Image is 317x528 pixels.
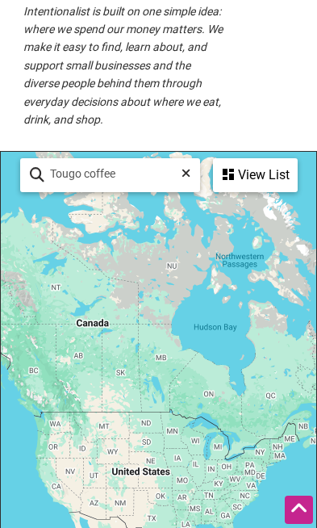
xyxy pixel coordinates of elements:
div: See a list of the visible businesses [213,158,298,192]
div: View List [215,160,297,191]
div: Scroll Back to Top [285,496,313,524]
em: Intentionalist is built on one simple idea: where we spend our money matters. We make it easy to ... [23,5,223,126]
input: Type to find and filter... [44,160,190,187]
div: Type to search and filter [20,158,200,192]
